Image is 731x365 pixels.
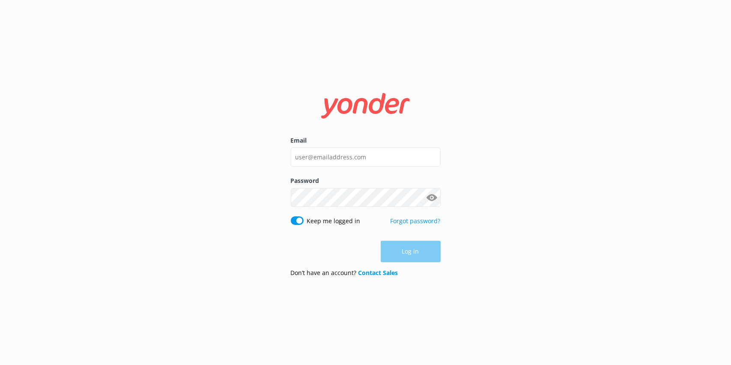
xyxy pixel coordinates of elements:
label: Password [291,176,441,185]
label: Email [291,136,441,145]
button: Show password [424,189,441,206]
input: user@emailaddress.com [291,147,441,167]
p: Don’t have an account? [291,268,398,278]
a: Contact Sales [358,269,398,277]
a: Forgot password? [391,217,441,225]
label: Keep me logged in [307,216,361,226]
